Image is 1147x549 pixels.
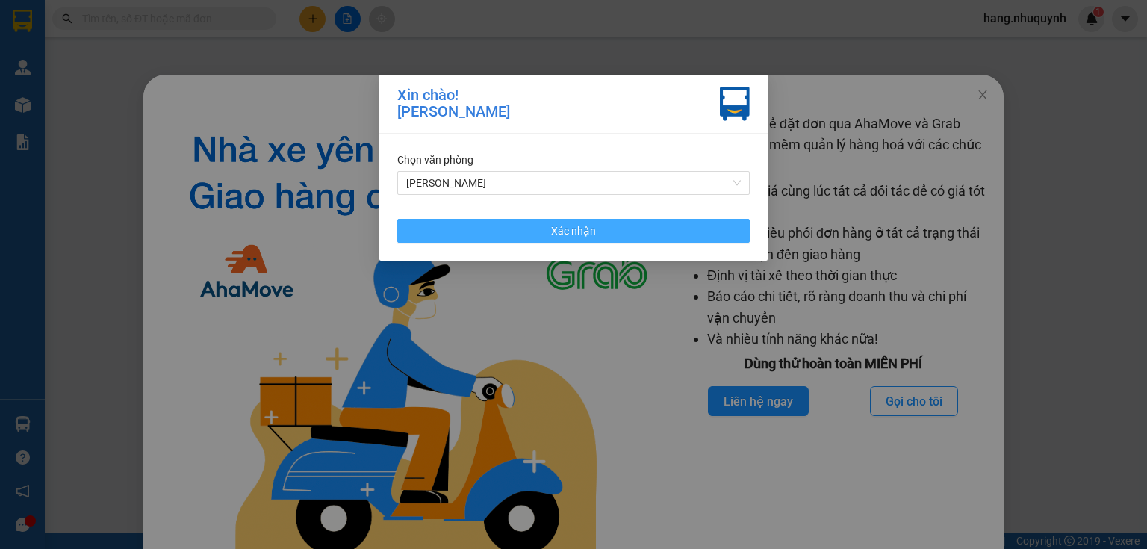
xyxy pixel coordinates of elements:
button: Xác nhận [397,219,750,243]
span: Phan Rang [406,172,741,194]
span: Xác nhận [551,223,596,239]
div: Xin chào! [PERSON_NAME] [397,87,510,121]
div: Chọn văn phòng [397,152,750,168]
img: vxr-icon [720,87,750,121]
